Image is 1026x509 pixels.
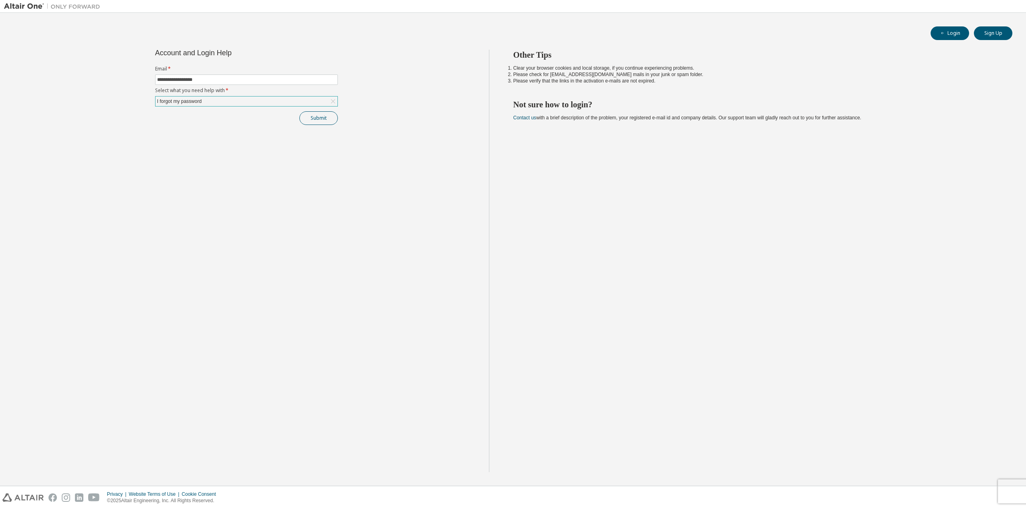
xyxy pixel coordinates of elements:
[299,111,338,125] button: Submit
[155,50,301,56] div: Account and Login Help
[931,26,969,40] button: Login
[513,65,998,71] li: Clear your browser cookies and local storage, if you continue experiencing problems.
[129,491,182,497] div: Website Terms of Use
[155,87,338,94] label: Select what you need help with
[2,493,44,502] img: altair_logo.svg
[75,493,83,502] img: linkedin.svg
[182,491,220,497] div: Cookie Consent
[513,99,998,110] h2: Not sure how to login?
[107,497,221,504] p: © 2025 Altair Engineering, Inc. All Rights Reserved.
[974,26,1012,40] button: Sign Up
[4,2,104,10] img: Altair One
[513,78,998,84] li: Please verify that the links in the activation e-mails are not expired.
[48,493,57,502] img: facebook.svg
[107,491,129,497] div: Privacy
[62,493,70,502] img: instagram.svg
[155,66,338,72] label: Email
[88,493,100,502] img: youtube.svg
[513,115,536,121] a: Contact us
[156,97,337,106] div: I forgot my password
[513,115,861,121] span: with a brief description of the problem, your registered e-mail id and company details. Our suppo...
[513,71,998,78] li: Please check for [EMAIL_ADDRESS][DOMAIN_NAME] mails in your junk or spam folder.
[513,50,998,60] h2: Other Tips
[156,97,203,106] div: I forgot my password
